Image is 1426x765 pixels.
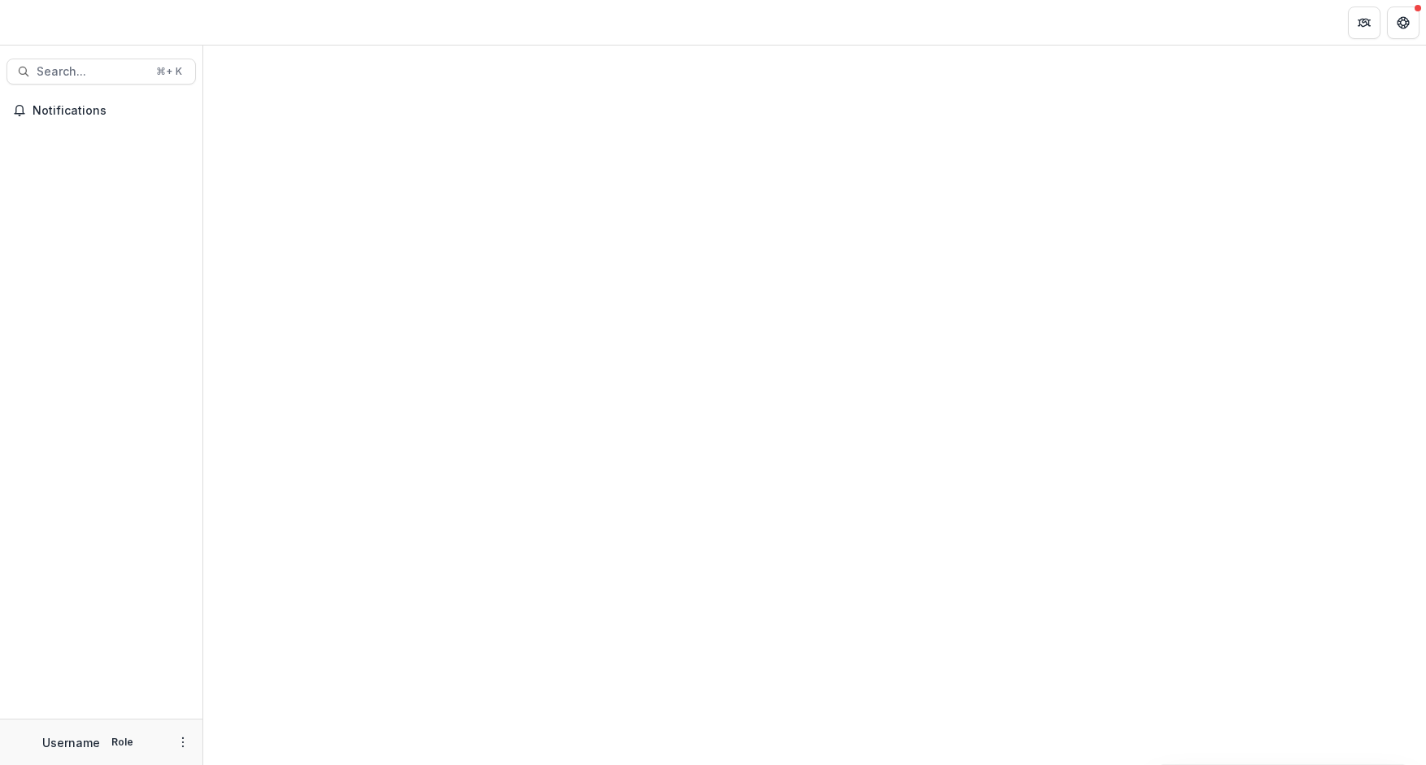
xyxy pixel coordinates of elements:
button: Search... [7,59,196,85]
div: ⌘ + K [153,63,185,80]
nav: breadcrumb [210,11,279,34]
button: Get Help [1387,7,1419,39]
button: Notifications [7,98,196,124]
p: Role [107,735,138,750]
button: More [173,732,193,752]
p: Username [42,734,100,751]
button: Partners [1348,7,1380,39]
span: Search... [37,65,146,79]
span: Notifications [33,104,189,118]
